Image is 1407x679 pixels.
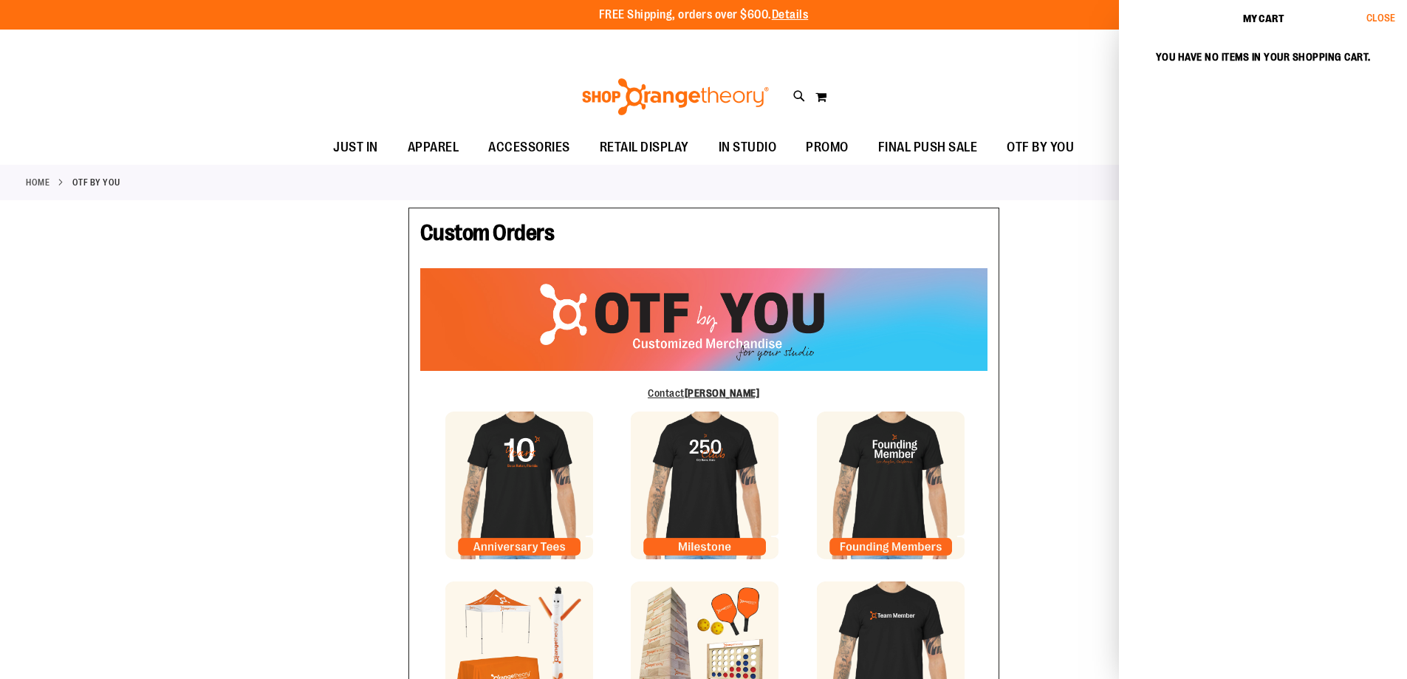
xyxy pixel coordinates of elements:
a: APPAREL [393,131,474,165]
a: FINAL PUSH SALE [863,131,993,165]
span: My Cart [1243,13,1284,24]
a: ACCESSORIES [473,131,585,165]
span: APPAREL [408,131,459,164]
img: Anniversary Tile [445,412,593,559]
span: ACCESSORIES [488,131,570,164]
p: FREE Shipping, orders over $600. [599,7,809,24]
a: OTF BY YOU [992,131,1089,164]
img: Founding Member Tile [817,412,965,559]
a: Home [26,176,49,189]
img: Milestone Tile [631,412,778,559]
span: RETAIL DISPLAY [600,131,689,164]
a: IN STUDIO [704,131,792,165]
a: RETAIL DISPLAY [585,131,704,165]
span: IN STUDIO [719,131,777,164]
img: Shop Orangetheory [580,78,771,115]
a: Contact[PERSON_NAME] [648,387,759,399]
img: OTF Custom Orders [420,268,987,370]
span: PROMO [806,131,849,164]
a: PROMO [791,131,863,165]
a: Details [772,8,809,21]
span: JUST IN [333,131,378,164]
b: [PERSON_NAME] [685,387,760,399]
strong: OTF By You [72,176,120,189]
span: You have no items in your shopping cart. [1156,51,1371,63]
span: OTF BY YOU [1007,131,1074,164]
span: Close [1366,12,1395,24]
a: JUST IN [318,131,393,165]
h1: Custom Orders [420,219,987,253]
span: FINAL PUSH SALE [878,131,978,164]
